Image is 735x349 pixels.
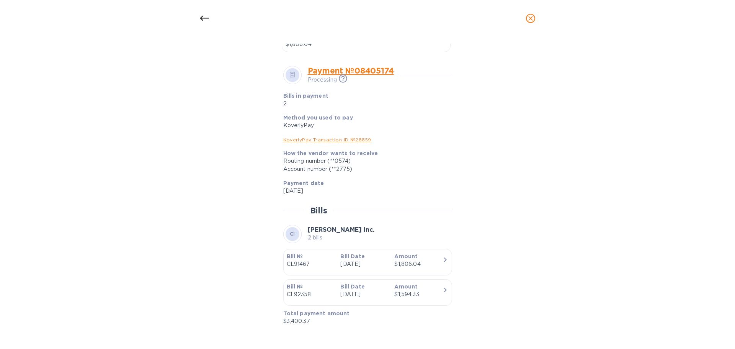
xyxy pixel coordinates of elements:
[283,150,378,156] b: How the vendor wants to receive
[308,66,394,75] a: Payment № 08405174
[308,76,337,84] p: Processing
[310,206,327,215] h2: Bills
[340,290,388,298] p: [DATE]
[286,40,447,48] p: $1,806.04
[283,187,446,195] p: [DATE]
[283,317,446,325] p: $3,400.37
[287,290,335,298] p: CL92358
[340,253,364,259] b: Bill Date
[283,137,371,143] a: KoverlyPay Transaction ID № 28859
[283,279,452,306] button: Bill №CL92358Bill Date[DATE]Amount$1,594.33
[287,253,303,259] b: Bill №
[308,226,374,233] b: [PERSON_NAME] Inc.
[283,157,446,165] div: Routing number (**0574)
[287,260,335,268] p: CL91467
[394,283,418,290] b: Amount
[283,180,324,186] b: Payment date
[290,231,295,237] b: CI
[283,100,392,108] p: 2
[283,165,446,173] div: Account number (**2775)
[287,283,303,290] b: Bill №
[308,234,374,242] p: 2 bills
[283,310,350,316] b: Total payment amount
[283,249,452,275] button: Bill №CL91467Bill Date[DATE]Amount$1,806.04
[394,253,418,259] b: Amount
[394,260,442,268] div: $1,806.04
[283,121,446,129] div: KoverlyPay
[394,290,442,298] div: $1,594.33
[340,283,364,290] b: Bill Date
[283,115,353,121] b: Method you used to pay
[283,93,328,99] b: Bills in payment
[521,9,540,28] button: close
[340,260,388,268] p: [DATE]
